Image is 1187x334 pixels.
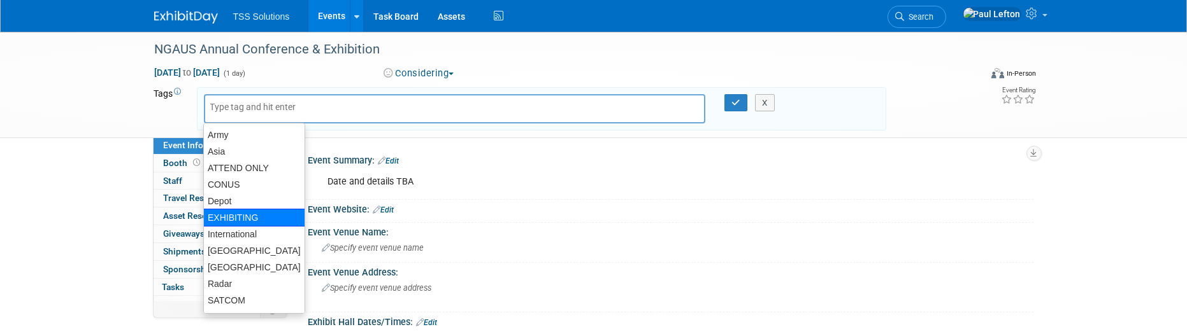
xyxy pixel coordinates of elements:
span: Playbook [164,299,201,309]
div: [GEOGRAPHIC_DATA] [204,242,305,259]
span: Specify event venue name [322,243,424,253]
div: International [204,226,305,242]
button: X [755,94,775,112]
div: Event Website: [308,200,1033,216]
div: [GEOGRAPHIC_DATA] [204,259,305,275]
div: XR [204,309,305,325]
button: Considering [379,67,459,80]
div: Event Summary: [308,151,1033,167]
span: Travel Reservations [164,193,241,203]
a: Sponsorships [154,261,286,278]
div: Depot [204,193,305,209]
span: Tasks [162,282,185,292]
div: NGAUS Annual Conference & Exhibition [150,38,961,61]
a: Edit [378,157,399,165]
td: Tags [154,87,185,130]
div: In-Person [1006,69,1036,78]
span: Staff [164,176,183,186]
a: Giveaways [154,225,286,242]
div: ATTEND ONLY [204,160,305,176]
a: Booth [154,155,286,172]
img: Paul Lefton [963,7,1021,21]
span: Booth not reserved yet [191,158,203,167]
span: Shipments [164,246,206,256]
div: Date and details TBA [319,169,893,195]
div: Radar [204,275,305,292]
span: Giveaways [164,228,205,239]
div: CONUS [204,176,305,193]
span: Specify event venue address [322,283,432,293]
span: TSS Solutions [233,11,290,22]
div: Event Venue Name: [308,223,1033,239]
div: Asia [204,143,305,160]
div: Event Format [905,66,1037,85]
input: Type tag and hit enter [210,101,312,113]
span: Sponsorships [164,264,219,274]
a: Tasks [154,279,286,296]
div: Event Venue Address: [308,263,1033,279]
img: ExhibitDay [154,11,218,24]
span: (1 day) [223,69,246,78]
a: Edit [373,205,394,214]
a: Event Information [154,137,286,154]
span: Booth [164,158,203,168]
div: Army [204,127,305,143]
img: Format-Inperson.png [991,68,1004,78]
div: Event Rating [1001,87,1035,94]
a: Edit [417,318,438,327]
a: Staff [154,172,286,190]
a: Travel Reservations [154,190,286,207]
div: EXHIBITING [203,209,305,226]
span: to [182,67,194,78]
span: Event Information [164,140,235,150]
a: Asset Reservations [154,207,286,225]
span: Asset Reservations [164,211,240,221]
a: Shipments [154,243,286,260]
a: Playbook [154,296,286,313]
a: Search [888,6,946,28]
div: SATCOM [204,292,305,309]
div: Exhibit Hall Dates/Times: [308,312,1033,329]
span: Search [905,12,934,22]
span: [DATE] [DATE] [154,67,221,78]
